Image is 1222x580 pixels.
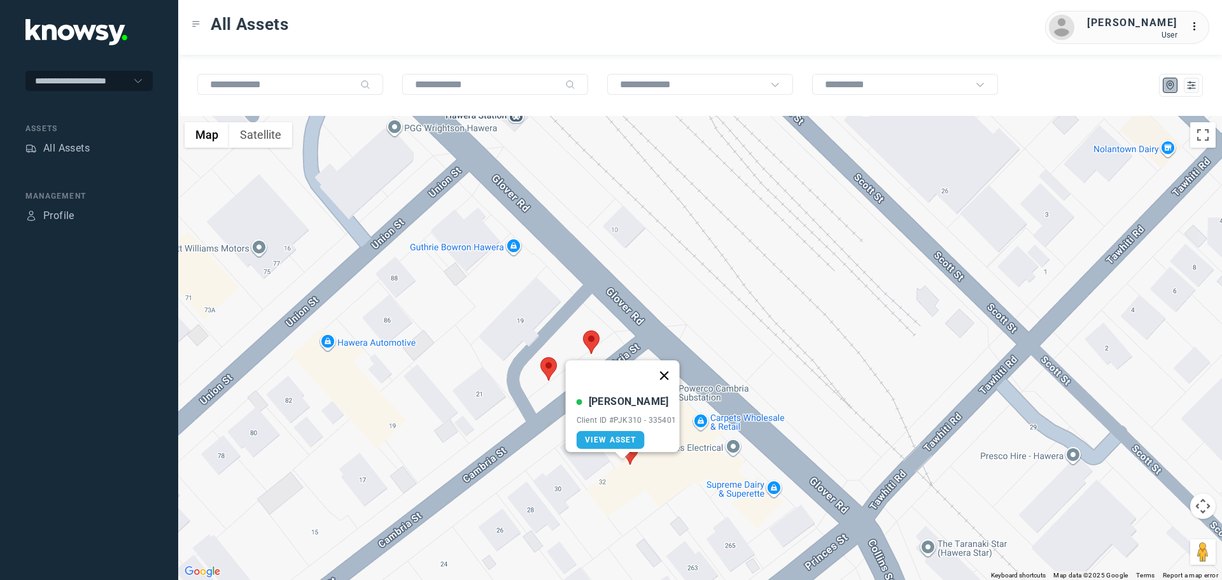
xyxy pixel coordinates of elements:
[649,360,679,391] button: Close
[185,122,229,148] button: Show street map
[25,141,90,156] a: AssetsAll Assets
[211,13,289,36] span: All Assets
[577,416,677,425] div: Client ID #PJK310 - 335401
[25,210,37,222] div: Profile
[25,190,153,202] div: Management
[25,143,37,154] div: Assets
[577,431,645,449] a: View Asset
[1190,539,1216,565] button: Drag Pegman onto the map to open Street View
[1165,80,1176,91] div: Map
[1190,19,1205,36] div: :
[1190,19,1205,34] div: :
[1190,122,1216,148] button: Toggle fullscreen view
[1049,15,1074,40] img: avatar.png
[43,141,90,156] div: All Assets
[1087,31,1177,39] div: User
[181,563,223,580] img: Google
[25,123,153,134] div: Assets
[585,435,636,444] span: View Asset
[991,571,1046,580] button: Keyboard shortcuts
[589,394,669,409] div: [PERSON_NAME]
[25,19,127,45] img: Application Logo
[229,122,292,148] button: Show satellite imagery
[1190,493,1216,519] button: Map camera controls
[181,563,223,580] a: Open this area in Google Maps (opens a new window)
[565,80,575,90] div: Search
[192,20,200,29] div: Toggle Menu
[1186,80,1197,91] div: List
[43,208,74,223] div: Profile
[1087,15,1177,31] div: [PERSON_NAME]
[360,80,370,90] div: Search
[1053,572,1128,579] span: Map data ©2025 Google
[1163,572,1218,579] a: Report a map error
[25,208,74,223] a: ProfileProfile
[1136,572,1155,579] a: Terms (opens in new tab)
[1191,22,1204,31] tspan: ...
